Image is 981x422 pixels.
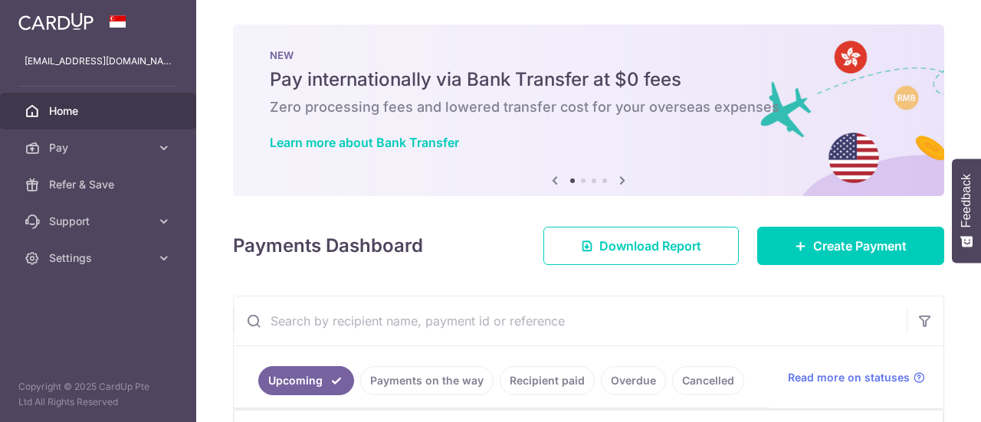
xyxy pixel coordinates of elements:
[601,366,666,395] a: Overdue
[270,49,907,61] p: NEW
[233,232,423,260] h4: Payments Dashboard
[49,140,150,155] span: Pay
[49,103,150,119] span: Home
[960,174,973,227] span: Feedback
[270,67,907,92] h5: Pay internationally via Bank Transfer at $0 fees
[813,237,907,255] span: Create Payment
[500,366,595,395] a: Recipient paid
[233,25,944,196] img: Bank transfer banner
[18,12,94,31] img: CardUp
[788,370,925,385] a: Read more on statuses
[757,227,944,265] a: Create Payment
[25,54,172,69] p: [EMAIL_ADDRESS][DOMAIN_NAME]
[543,227,739,265] a: Download Report
[788,370,910,385] span: Read more on statuses
[49,177,150,192] span: Refer & Save
[234,296,907,345] input: Search by recipient name, payment id or reference
[49,250,150,266] span: Settings
[270,98,907,116] h6: Zero processing fees and lowered transfer cost for your overseas expenses
[952,159,981,263] button: Feedback - Show survey
[672,366,744,395] a: Cancelled
[599,237,701,255] span: Download Report
[360,366,494,395] a: Payments on the way
[258,366,354,395] a: Upcoming
[49,214,150,229] span: Support
[270,135,459,150] a: Learn more about Bank Transfer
